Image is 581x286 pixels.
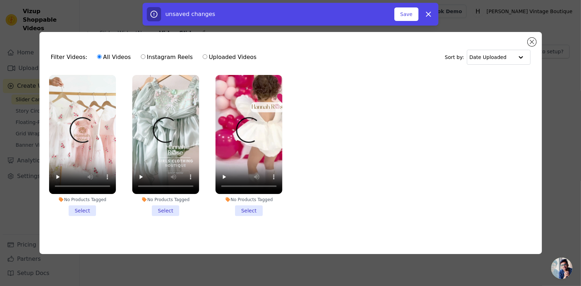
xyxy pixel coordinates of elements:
div: Sort by: [445,50,531,65]
button: Save [394,7,419,21]
div: No Products Tagged [215,197,282,203]
div: Filter Videos: [51,49,261,65]
button: Close modal [528,38,536,46]
label: Instagram Reels [140,53,193,62]
div: No Products Tagged [132,197,199,203]
label: Uploaded Videos [202,53,257,62]
div: Open chat [551,258,572,279]
span: unsaved changes [165,11,215,17]
div: No Products Tagged [49,197,116,203]
label: All Videos [97,53,131,62]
